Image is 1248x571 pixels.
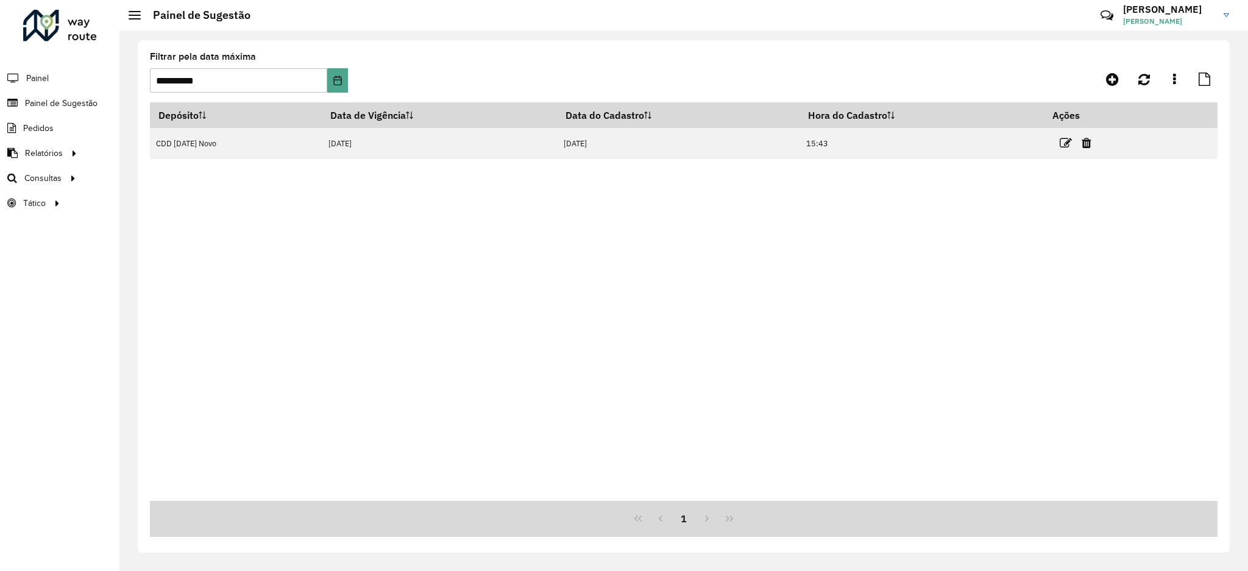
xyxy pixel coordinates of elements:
[1123,4,1214,15] h3: [PERSON_NAME]
[26,72,49,85] span: Painel
[558,128,800,159] td: [DATE]
[1123,16,1214,27] span: [PERSON_NAME]
[558,102,800,128] th: Data do Cadastro
[25,97,97,110] span: Painel de Sugestão
[800,128,1044,159] td: 15:43
[141,9,250,22] h2: Painel de Sugestão
[1094,2,1120,29] a: Contato Rápido
[327,68,348,93] button: Choose Date
[1044,102,1117,128] th: Ações
[150,102,322,128] th: Depósito
[150,128,322,159] td: CDD [DATE] Novo
[1060,135,1072,151] a: Editar
[672,507,695,530] button: 1
[25,147,63,160] span: Relatórios
[322,102,557,128] th: Data de Vigência
[800,102,1044,128] th: Hora do Cadastro
[150,49,256,64] label: Filtrar pela data máxima
[23,197,46,210] span: Tático
[1082,135,1091,151] a: Excluir
[322,128,557,159] td: [DATE]
[23,122,54,135] span: Pedidos
[24,172,62,185] span: Consultas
